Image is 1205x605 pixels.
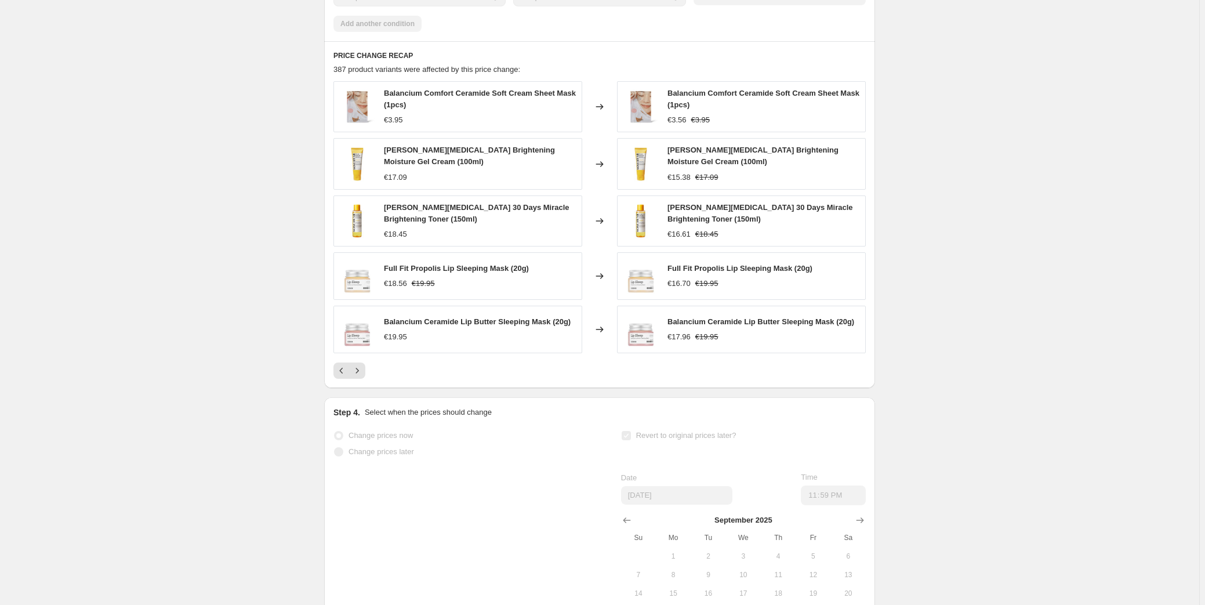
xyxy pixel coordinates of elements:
th: Sunday [621,528,656,547]
button: Friday September 19 2025 [796,584,830,603]
span: €18.45 [384,230,407,238]
button: Thursday September 11 2025 [761,566,796,584]
span: Revert to original prices later? [636,431,736,440]
span: [PERSON_NAME][MEDICAL_DATA] 30 Days Miracle Brightening Toner (150ml) [667,203,853,223]
span: €3.56 [667,115,687,124]
th: Saturday [831,528,866,547]
th: Tuesday [691,528,725,547]
span: Change prices now [349,431,413,440]
span: 11 [765,570,791,579]
img: Product-page-sizes_cde0a39b-89c2-414e-af59-5218d4b5e10e_80x.jpg [623,147,658,182]
img: Product-page-sizes_cde0a39b-89c2-414e-af59-5218d4b5e10e_80x.jpg [340,147,375,182]
span: 387 product variants were affected by this price change: [333,65,520,74]
span: Balancium Comfort Ceramide Soft Cream Sheet Mask (1pcs) [384,89,576,109]
button: Tuesday September 16 2025 [691,584,725,603]
span: 18 [765,589,791,598]
span: €19.95 [412,279,435,288]
span: 1 [660,552,686,561]
img: Product-page-sizes_ee0e66af-ad71-4eaa-b2e4-86dc320cb1be_80x.jpg [623,312,658,347]
button: Wednesday September 3 2025 [726,547,761,566]
span: €18.56 [384,279,407,288]
img: Product-page-sizes_5e3f3652-c771-47e9-aa4a-6ec21f53ee54_80x.jpg [340,259,375,294]
nav: Pagination [333,363,365,379]
span: €19.95 [695,279,718,288]
span: 7 [626,570,651,579]
span: Tu [695,533,721,542]
span: [PERSON_NAME][MEDICAL_DATA] 30 Days Miracle Brightening Toner (150ml) [384,203,569,223]
span: €3.95 [384,115,403,124]
button: Saturday September 6 2025 [831,547,866,566]
button: Friday September 12 2025 [796,566,830,584]
h6: PRICE CHANGE RECAP [333,51,866,60]
h2: Step 4. [333,407,360,418]
span: 17 [731,589,756,598]
img: Product-page-sizes_ee0e66af-ad71-4eaa-b2e4-86dc320cb1be_80x.jpg [340,312,375,347]
span: 6 [836,552,861,561]
span: 5 [800,552,826,561]
p: Select when the prices should change [365,407,492,418]
span: Change prices later [349,447,414,456]
button: Show next month, October 2025 [852,512,868,528]
img: Product-page-sizes_b579473b-fd55-4cd1-92fb-1b2161efa477_80x.jpg [340,204,375,238]
img: Product-page-sizes_b579473b-fd55-4cd1-92fb-1b2161efa477_80x.jpg [623,204,658,238]
span: €16.70 [667,279,691,288]
span: €17.96 [667,332,691,341]
input: 8/26/2025 [621,486,732,505]
span: €16.61 [667,230,691,238]
span: €15.38 [667,173,691,182]
span: We [731,533,756,542]
span: Full Fit Propolis Lip Sleeping Mask (20g) [384,264,529,273]
button: Next [349,363,365,379]
img: 0190000002902_1_80x.jpg [623,89,658,124]
span: 12 [800,570,826,579]
th: Friday [796,528,830,547]
button: Wednesday September 17 2025 [726,584,761,603]
img: Product-page-sizes_5e3f3652-c771-47e9-aa4a-6ec21f53ee54_80x.jpg [623,259,658,294]
input: 12:00 [801,486,866,505]
span: Balancium Ceramide Lip Butter Sleeping Mask (20g) [384,317,571,326]
span: 14 [626,589,651,598]
span: 10 [731,570,756,579]
span: €19.95 [384,332,407,341]
span: Full Fit Propolis Lip Sleeping Mask (20g) [667,264,812,273]
span: Time [801,473,817,481]
span: Mo [660,533,686,542]
span: Balancium Comfort Ceramide Soft Cream Sheet Mask (1pcs) [667,89,859,109]
button: Tuesday September 9 2025 [691,566,725,584]
button: Sunday September 7 2025 [621,566,656,584]
button: Monday September 1 2025 [656,547,691,566]
button: Show previous month, August 2025 [619,512,635,528]
span: 8 [660,570,686,579]
button: Tuesday September 2 2025 [691,547,725,566]
span: €17.09 [384,173,407,182]
th: Wednesday [726,528,761,547]
th: Thursday [761,528,796,547]
span: Fr [800,533,826,542]
th: Monday [656,528,691,547]
button: Thursday September 18 2025 [761,584,796,603]
span: 19 [800,589,826,598]
span: [PERSON_NAME][MEDICAL_DATA] Brightening Moisture Gel Cream (100ml) [384,146,555,166]
span: 4 [765,552,791,561]
span: Balancium Ceramide Lip Butter Sleeping Mask (20g) [667,317,854,326]
span: 3 [731,552,756,561]
span: 13 [836,570,861,579]
span: 15 [660,589,686,598]
button: Wednesday September 10 2025 [726,566,761,584]
span: 2 [695,552,721,561]
button: Thursday September 4 2025 [761,547,796,566]
span: Date [621,473,637,482]
button: Sunday September 14 2025 [621,584,656,603]
button: Monday September 8 2025 [656,566,691,584]
span: €18.45 [695,230,718,238]
span: Sa [836,533,861,542]
span: 16 [695,589,721,598]
img: 0190000002902_1_80x.jpg [340,89,375,124]
span: [PERSON_NAME][MEDICAL_DATA] Brightening Moisture Gel Cream (100ml) [667,146,839,166]
button: Friday September 5 2025 [796,547,830,566]
span: €17.09 [695,173,718,182]
span: 9 [695,570,721,579]
span: €3.95 [691,115,710,124]
button: Previous [333,363,350,379]
span: Th [765,533,791,542]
